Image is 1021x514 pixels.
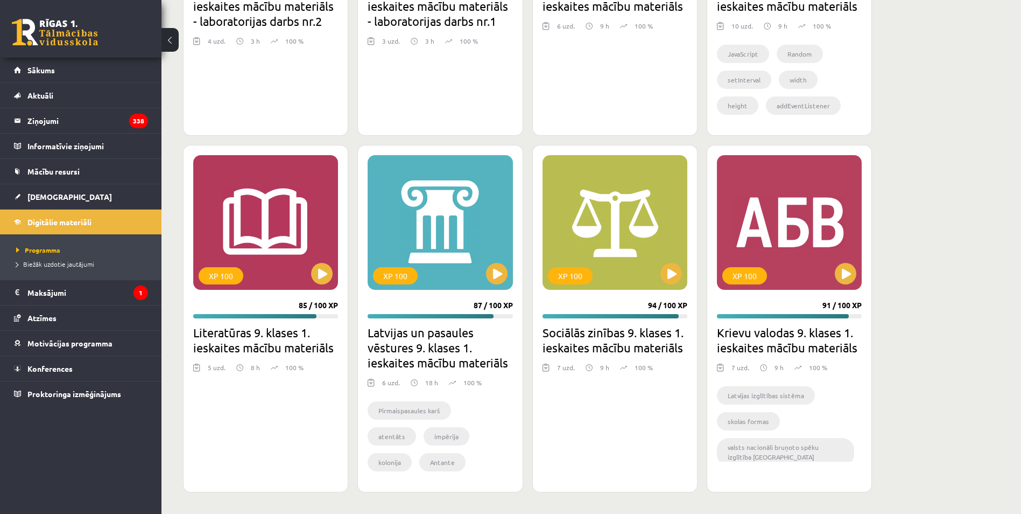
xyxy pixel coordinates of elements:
[14,280,148,305] a: Maksājumi1
[14,356,148,381] a: Konferences
[779,71,818,89] li: width
[285,36,304,46] p: 100 %
[557,21,575,37] div: 6 uzd.
[766,96,841,115] li: addEventListener
[548,267,593,284] div: XP 100
[27,91,53,100] span: Aktuāli
[425,36,434,46] p: 3 h
[600,363,609,372] p: 9 h
[382,378,400,394] div: 6 uzd.
[368,453,412,471] li: kolonija
[12,19,98,46] a: Rīgas 1. Tālmācības vidusskola
[16,246,60,254] span: Programma
[635,21,653,31] p: 100 %
[27,389,121,399] span: Proktoringa izmēģinājums
[16,245,151,255] a: Programma
[27,134,148,158] legend: Informatīvie ziņojumi
[809,363,827,372] p: 100 %
[717,438,854,466] li: valsts nacionāli bruņoto spēku izglītība [GEOGRAPHIC_DATA]
[368,401,451,420] li: Pirmaispasaules karš
[14,159,148,184] a: Mācību resursi
[14,83,148,108] a: Aktuāli
[14,381,148,406] a: Proktoringa izmēģinājums
[14,305,148,330] a: Atzīmes
[717,412,780,430] li: skolas formas
[717,96,758,115] li: height
[777,45,823,63] li: Random
[129,114,148,128] i: 338
[717,325,862,355] h2: Krievu valodas 9. klases 1. ieskaites mācību materiāls
[251,36,260,46] p: 3 h
[27,108,148,133] legend: Ziņojumi
[368,427,416,446] li: atentāts
[731,363,749,379] div: 7 uzd.
[27,364,73,373] span: Konferences
[382,36,400,52] div: 3 uzd.
[543,325,687,355] h2: Sociālās zinības 9. klases 1. ieskaites mācību materiāls
[717,71,771,89] li: setInterval
[27,192,112,202] span: [DEMOGRAPHIC_DATA]
[731,21,753,37] div: 10 uzd.
[722,267,767,284] div: XP 100
[14,331,148,356] a: Motivācijas programma
[14,108,148,133] a: Ziņojumi338
[27,338,112,348] span: Motivācijas programma
[373,267,418,284] div: XP 100
[14,184,148,209] a: [DEMOGRAPHIC_DATA]
[717,386,815,405] li: Latvijas izglītības sistēma
[813,21,831,31] p: 100 %
[208,36,226,52] div: 4 uzd.
[285,363,304,372] p: 100 %
[27,166,80,176] span: Mācību resursi
[16,259,151,269] a: Biežāk uzdotie jautājumi
[14,210,148,234] a: Digitālie materiāli
[600,21,609,31] p: 9 h
[27,65,55,75] span: Sākums
[27,217,91,227] span: Digitālie materiāli
[368,325,512,370] h2: Latvijas un pasaules vēstures 9. klases 1. ieskaites mācību materiāls
[199,267,243,284] div: XP 100
[778,21,787,31] p: 9 h
[425,378,438,387] p: 18 h
[251,363,260,372] p: 8 h
[717,45,769,63] li: JavaScript
[774,363,784,372] p: 9 h
[193,325,338,355] h2: Literatūras 9. klases 1. ieskaites mācību materiāls
[133,286,148,300] i: 1
[14,58,148,82] a: Sākums
[460,36,478,46] p: 100 %
[424,427,469,446] li: impērija
[14,134,148,158] a: Informatīvie ziņojumi
[463,378,482,387] p: 100 %
[635,363,653,372] p: 100 %
[16,260,94,268] span: Biežāk uzdotie jautājumi
[557,363,575,379] div: 7 uzd.
[208,363,226,379] div: 5 uzd.
[27,280,148,305] legend: Maksājumi
[27,313,57,323] span: Atzīmes
[419,453,466,471] li: Antante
